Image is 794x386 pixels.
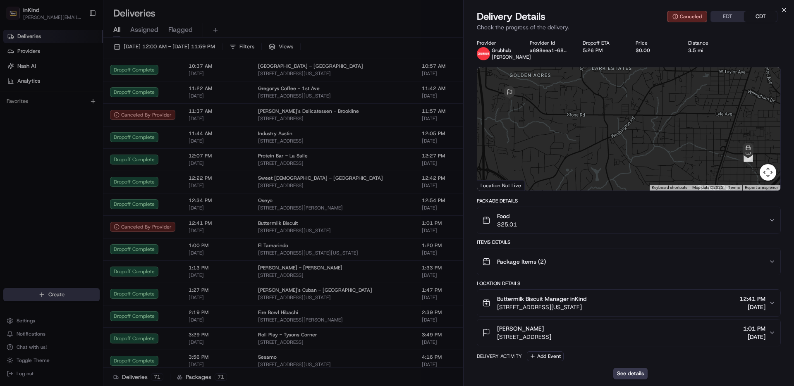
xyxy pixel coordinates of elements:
span: 1:01 PM [743,324,765,333]
a: Terms (opens in new tab) [728,185,740,190]
div: We're available if you need us! [28,87,105,94]
span: [STREET_ADDRESS] [497,333,551,341]
div: Delivery Activity [477,353,522,360]
span: $25.01 [497,220,517,229]
div: 📗 [8,121,15,127]
span: [PERSON_NAME] [497,324,544,333]
span: Package Items ( 2 ) [497,257,546,266]
button: Add Event [527,351,564,361]
span: 12:41 PM [739,295,765,303]
div: Provider Id [530,40,569,46]
div: $0.00 [636,47,675,54]
a: Open this area in Google Maps (opens a new window) [479,180,507,191]
span: Delivery Details [477,10,545,23]
div: 💻 [70,121,77,127]
button: Map camera controls [760,164,776,181]
button: EDT [711,11,744,22]
div: Location Details [477,280,781,287]
div: Start new chat [28,79,136,87]
div: 5:26 PM [583,47,622,54]
a: 📗Knowledge Base [5,117,67,131]
img: 1736555255976-a54dd68f-1ca7-489b-9aae-adbdc363a1c4 [8,79,23,94]
span: Pylon [82,140,100,146]
input: Clear [22,53,136,62]
button: Food$25.01 [477,207,780,234]
button: Keyboard shortcuts [652,185,687,191]
div: Provider [477,40,517,46]
button: [PERSON_NAME][STREET_ADDRESS]1:01 PM[DATE] [477,319,780,346]
div: Location Not Live [477,180,525,191]
button: See details [613,368,648,379]
img: Google [479,180,507,191]
img: Nash [8,8,25,25]
div: Package Details [477,198,781,204]
img: 5e692f75ce7d37001a5d71f1 [477,47,490,60]
a: Report a map error [745,185,778,190]
span: Grubhub [492,47,511,54]
button: CDT [744,11,777,22]
div: Price [636,40,675,46]
p: Welcome 👋 [8,33,151,46]
span: Map data ©2025 [692,185,723,190]
button: Package Items (2) [477,248,780,275]
span: Knowledge Base [17,120,63,128]
button: a698eea1-68ec-5f29-8356-280bd52c3288 [530,47,569,54]
button: Canceled [667,11,707,22]
span: [STREET_ADDRESS][US_STATE] [497,303,586,311]
span: API Documentation [78,120,133,128]
span: [DATE] [743,333,765,341]
button: Buttermilk Biscuit Manager inKind[STREET_ADDRESS][US_STATE]12:41 PM[DATE] [477,290,780,316]
span: [PERSON_NAME] [492,54,531,60]
div: Distance [688,40,728,46]
div: Items Details [477,239,781,245]
a: Powered byPylon [58,140,100,146]
a: 💻API Documentation [67,117,136,131]
p: Check the progress of the delivery. [477,23,781,31]
div: Dropoff ETA [583,40,622,46]
div: 3.5 mi [688,47,728,54]
button: Start new chat [141,81,151,91]
span: Food [497,212,517,220]
span: [DATE] [739,303,765,311]
span: Buttermilk Biscuit Manager inKind [497,295,586,303]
